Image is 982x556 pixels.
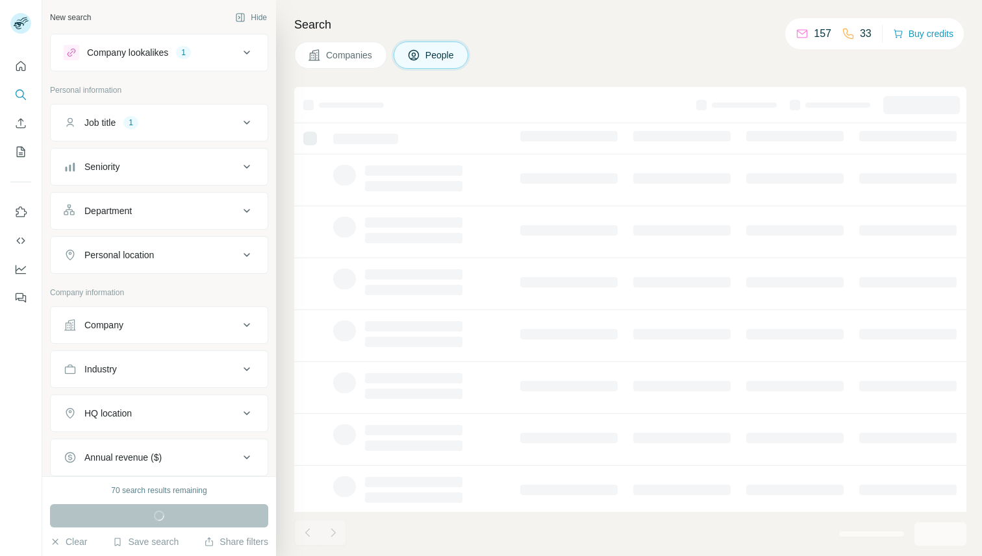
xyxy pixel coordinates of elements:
span: People [425,49,455,62]
div: Industry [84,363,117,376]
button: Industry [51,354,268,385]
button: Feedback [10,286,31,309]
button: Buy credits [893,25,953,43]
div: Seniority [84,160,120,173]
div: Department [84,204,132,217]
p: 33 [860,26,872,42]
div: Company [84,319,123,332]
button: Annual revenue ($) [51,442,268,473]
button: Use Surfe API [10,229,31,252]
button: Company [51,309,268,341]
button: Clear [50,535,87,548]
button: Hide [226,8,276,27]
p: Company information [50,287,268,298]
button: Seniority [51,151,268,182]
button: Department [51,195,268,226]
div: Job title [84,116,116,129]
div: Annual revenue ($) [84,451,162,464]
button: Search [10,83,31,106]
button: Enrich CSV [10,112,31,135]
button: Job title1 [51,107,268,138]
div: Personal location [84,248,154,261]
button: Company lookalikes1 [51,37,268,68]
p: Personal information [50,84,268,96]
button: Share filters [204,535,268,548]
button: Quick start [10,54,31,78]
button: Dashboard [10,258,31,281]
div: 1 [176,47,191,58]
button: Use Surfe on LinkedIn [10,200,31,224]
div: Company lookalikes [87,46,168,59]
p: 157 [814,26,831,42]
button: HQ location [51,398,268,429]
h4: Search [294,16,966,34]
button: My lists [10,140,31,163]
div: New search [50,12,91,23]
button: Save search [112,535,179,548]
span: Companies [326,49,373,62]
div: 1 [123,117,138,128]
div: 70 search results remaining [111,485,207,496]
button: Personal location [51,239,268,271]
div: HQ location [84,407,132,420]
